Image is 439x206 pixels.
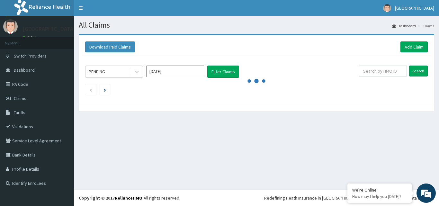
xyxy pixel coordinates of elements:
li: Claims [417,23,434,29]
a: RelianceHMO [115,195,142,201]
div: PENDING [89,68,105,75]
p: How may I help you today? [352,194,407,199]
span: Switch Providers [14,53,47,59]
span: Dashboard [14,67,35,73]
span: Tariffs [14,110,25,115]
img: User Image [3,19,18,34]
p: [GEOGRAPHIC_DATA] [22,26,76,32]
h1: All Claims [79,21,434,29]
input: Search [409,66,428,76]
img: User Image [383,4,391,12]
a: Online [22,35,38,40]
div: We're Online! [352,187,407,193]
a: Dashboard [392,23,416,29]
strong: Copyright © 2017 . [79,195,144,201]
footer: All rights reserved. [74,190,439,206]
input: Select Month and Year [146,66,204,77]
span: Claims [14,95,26,101]
button: Filter Claims [207,66,239,78]
button: Download Paid Claims [85,41,135,52]
input: Search by HMO ID [359,66,407,76]
div: Redefining Heath Insurance in [GEOGRAPHIC_DATA] using Telemedicine and Data Science! [264,195,434,201]
svg: audio-loading [247,71,266,91]
span: [GEOGRAPHIC_DATA] [395,5,434,11]
a: Next page [104,87,106,93]
a: Add Claim [400,41,428,52]
a: Previous page [89,87,92,93]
